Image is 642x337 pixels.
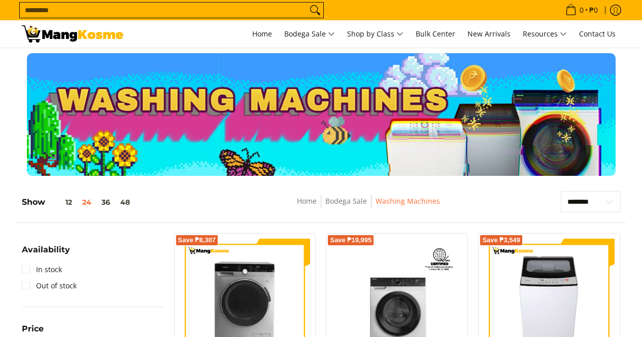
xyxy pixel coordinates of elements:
a: Contact Us [574,20,621,48]
span: Shop by Class [347,28,403,41]
button: Search [307,3,323,18]
button: 12 [45,198,77,206]
nav: Breadcrumbs [223,195,514,218]
a: In stock [22,261,62,278]
h5: Show [22,197,135,207]
span: ₱0 [588,7,599,14]
a: Shop by Class [342,20,409,48]
a: Home [247,20,277,48]
span: 0 [578,7,585,14]
span: Bodega Sale [284,28,335,41]
span: Save ₱8,307 [178,237,216,243]
a: Bodega Sale [325,196,367,206]
button: 36 [96,198,115,206]
a: Resources [518,20,572,48]
span: Bulk Center [416,29,455,39]
button: 24 [77,198,96,206]
button: 48 [115,198,135,206]
a: Home [297,196,317,206]
a: New Arrivals [462,20,516,48]
span: • [562,5,601,16]
span: New Arrivals [467,29,511,39]
a: Washing Machines [376,196,440,206]
nav: Main Menu [133,20,621,48]
img: Washing Machines l Mang Kosme: Home Appliances Warehouse Sale Partner [22,25,123,43]
span: Home [252,29,272,39]
a: Out of stock [22,278,77,294]
a: Bodega Sale [279,20,340,48]
span: Price [22,325,44,333]
span: Contact Us [579,29,616,39]
summary: Open [22,246,70,261]
span: Resources [523,28,567,41]
span: Save ₱19,995 [330,237,371,243]
a: Bulk Center [411,20,460,48]
span: Availability [22,246,70,254]
span: Save ₱3,549 [482,237,520,243]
